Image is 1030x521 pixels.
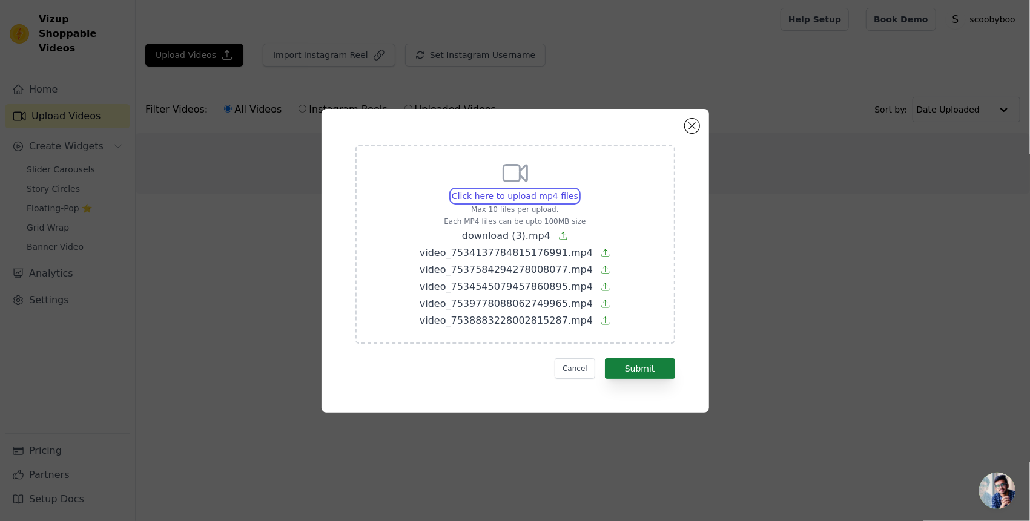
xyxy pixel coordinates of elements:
[420,315,593,326] span: video_7538883228002815287.mp4
[420,298,593,309] span: video_7539778088062749965.mp4
[462,230,550,241] span: download (3).mp4
[420,264,593,275] span: video_7537584294278008077.mp4
[420,205,610,214] p: Max 10 files per upload.
[605,358,675,379] button: Submit
[979,473,1015,509] div: Açık sohbet
[685,119,699,133] button: Close modal
[420,217,610,226] p: Each MP4 files can be upto 100MB size
[452,191,578,201] span: Click here to upload mp4 files
[420,247,593,258] span: video_7534137784815176991.mp4
[555,358,595,379] button: Cancel
[420,281,593,292] span: video_7534545079457860895.mp4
